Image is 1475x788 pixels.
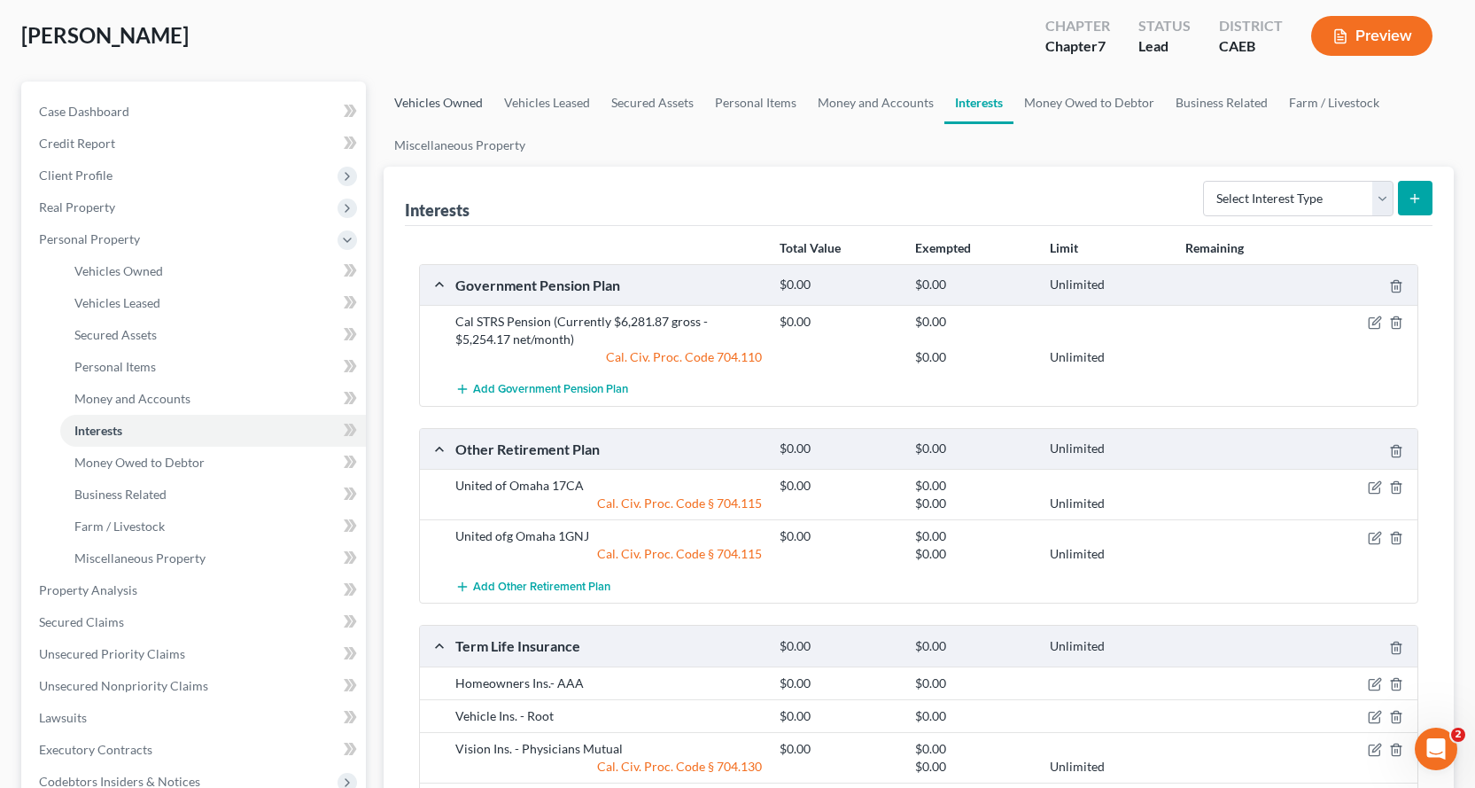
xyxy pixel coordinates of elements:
button: Add Other Retirement Plan [455,570,610,603]
div: United of Omaha 17CA [446,477,771,495]
button: Add Government Pension Plan [455,373,628,406]
a: Interests [60,415,366,447]
div: $0.00 [906,495,1041,512]
div: Unlimited [1041,758,1176,776]
div: Chapter [1045,36,1110,57]
a: Farm / Livestock [1278,82,1390,124]
div: $0.00 [771,707,905,725]
div: $0.00 [906,707,1041,725]
div: $0.00 [771,441,905,457]
a: Secured Assets [60,319,366,351]
a: Interests [944,82,1013,124]
span: Interests [74,423,122,438]
div: Unlimited [1041,495,1176,512]
span: Money Owed to Debtor [74,455,205,470]
strong: Total Value [780,240,841,255]
div: Status [1138,16,1191,36]
div: Lead [1138,36,1191,57]
div: $0.00 [771,638,905,655]
a: Executory Contracts [25,734,366,766]
div: $0.00 [771,313,905,331]
div: Cal. Civ. Proc. Code 704.110 [446,348,771,366]
div: $0.00 [906,441,1041,457]
a: Money and Accounts [60,383,366,415]
span: Unsecured Priority Claims [39,646,185,661]
div: $0.00 [906,545,1041,563]
strong: Limit [1050,240,1078,255]
a: Business Related [60,479,366,511]
div: $0.00 [771,740,905,758]
div: Cal. Civ. Proc. Code § 704.130 [446,758,771,776]
span: Farm / Livestock [74,519,165,534]
strong: Exempted [915,240,971,255]
a: Money Owed to Debtor [1013,82,1165,124]
div: $0.00 [771,527,905,545]
div: Unlimited [1041,348,1176,366]
div: Cal. Civ. Proc. Code § 704.115 [446,495,771,512]
span: Lawsuits [39,710,87,725]
div: Unlimited [1041,277,1176,293]
a: Farm / Livestock [60,511,366,542]
span: Secured Claims [39,614,124,629]
a: Vehicles Leased [493,82,601,124]
a: Vehicles Leased [60,287,366,319]
span: Money and Accounts [74,391,190,406]
div: United ofg Omaha 1GNJ [446,527,771,545]
div: $0.00 [906,638,1041,655]
span: Add Government Pension Plan [473,383,628,397]
div: $0.00 [906,740,1041,758]
div: Vision Ins. - Physicians Mutual [446,740,771,758]
div: CAEB [1219,36,1283,57]
a: Property Analysis [25,574,366,606]
span: 7 [1098,37,1106,54]
span: Personal Items [74,359,156,374]
div: $0.00 [906,477,1041,495]
span: Personal Property [39,231,140,246]
div: $0.00 [906,675,1041,692]
span: Vehicles Owned [74,263,163,278]
div: $0.00 [906,348,1041,366]
div: $0.00 [771,477,905,495]
div: Homeowners Ins.- AAA [446,675,771,692]
span: Property Analysis [39,582,137,597]
a: Personal Items [60,351,366,383]
span: Credit Report [39,136,115,151]
span: Real Property [39,199,115,215]
div: $0.00 [771,675,905,692]
div: Term Life Insurance [446,636,771,655]
span: [PERSON_NAME] [21,22,189,48]
span: 2 [1451,728,1465,742]
a: Credit Report [25,128,366,160]
div: Unlimited [1041,545,1176,563]
span: Case Dashboard [39,104,129,119]
div: Chapter [1045,16,1110,36]
a: Vehicles Owned [384,82,493,124]
span: Secured Assets [74,327,157,342]
div: Cal. Civ. Proc. Code § 704.115 [446,545,771,563]
div: $0.00 [906,313,1041,331]
a: Miscellaneous Property [60,542,366,574]
div: Vehicle Ins. - Root [446,707,771,725]
a: Secured Assets [601,82,704,124]
div: District [1219,16,1283,36]
a: Unsecured Nonpriority Claims [25,670,366,702]
div: $0.00 [906,527,1041,545]
a: Business Related [1165,82,1278,124]
span: Miscellaneous Property [74,550,206,566]
a: Personal Items [704,82,807,124]
span: Vehicles Leased [74,295,160,310]
a: Unsecured Priority Claims [25,638,366,670]
a: Miscellaneous Property [384,124,536,167]
span: Add Other Retirement Plan [473,580,610,594]
div: Other Retirement Plan [446,440,771,458]
div: Unlimited [1041,638,1176,655]
a: Lawsuits [25,702,366,734]
span: Unsecured Nonpriority Claims [39,678,208,693]
a: Money Owed to Debtor [60,447,366,479]
span: Executory Contracts [39,742,152,757]
a: Money and Accounts [807,82,944,124]
div: Interests [405,199,470,221]
button: Preview [1311,16,1432,56]
div: $0.00 [906,758,1041,776]
strong: Remaining [1185,240,1244,255]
